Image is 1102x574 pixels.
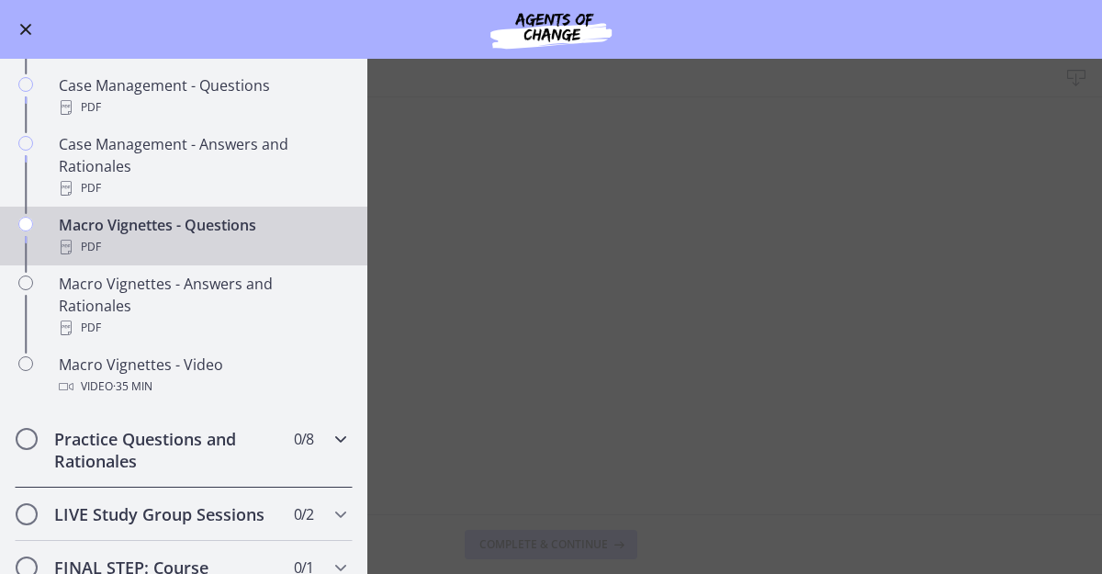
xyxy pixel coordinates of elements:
[59,177,345,199] div: PDF
[59,236,345,258] div: PDF
[441,7,661,51] img: Agents of Change Social Work Test Prep
[59,74,345,118] div: Case Management - Questions
[59,317,345,339] div: PDF
[59,376,345,398] div: Video
[54,503,278,525] h2: LIVE Study Group Sessions
[59,133,345,199] div: Case Management - Answers and Rationales
[294,503,313,525] span: 0 / 2
[54,428,278,472] h2: Practice Questions and Rationales
[59,96,345,118] div: PDF
[15,18,37,40] button: Enable menu
[59,273,345,339] div: Macro Vignettes - Answers and Rationales
[59,214,345,258] div: Macro Vignettes - Questions
[59,354,345,398] div: Macro Vignettes - Video
[294,428,313,450] span: 0 / 8
[113,376,152,398] span: · 35 min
